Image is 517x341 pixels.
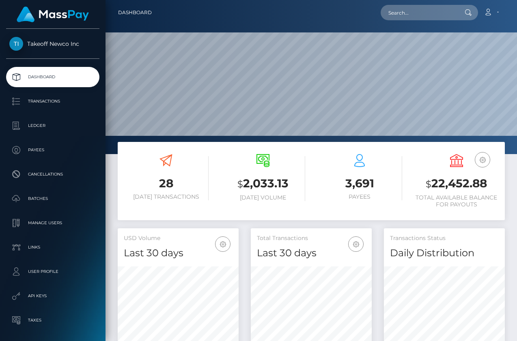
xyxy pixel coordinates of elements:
[317,176,402,191] h3: 3,691
[6,286,99,306] a: API Keys
[6,262,99,282] a: User Profile
[381,5,457,20] input: Search...
[17,6,89,22] img: MassPay Logo
[221,194,306,201] h6: [DATE] Volume
[6,189,99,209] a: Batches
[9,290,96,302] p: API Keys
[9,168,96,180] p: Cancellations
[390,234,499,242] h5: Transactions Status
[6,67,99,87] a: Dashboard
[390,246,499,260] h4: Daily Distribution
[9,120,96,132] p: Ledger
[124,246,233,260] h4: Last 30 days
[9,37,23,51] img: Takeoff Newco Inc
[426,178,431,190] small: $
[9,217,96,229] p: Manage Users
[6,140,99,160] a: Payees
[6,116,99,136] a: Ledger
[9,193,96,205] p: Batches
[9,71,96,83] p: Dashboard
[6,40,99,47] span: Takeoff Newco Inc
[6,310,99,330] a: Taxes
[9,314,96,326] p: Taxes
[9,266,96,278] p: User Profile
[6,213,99,233] a: Manage Users
[414,176,499,192] h3: 22,452.88
[221,176,306,192] h3: 2,033.13
[118,4,152,21] a: Dashboard
[257,246,366,260] h4: Last 30 days
[414,194,499,208] h6: Total Available Balance for Payouts
[257,234,366,242] h5: Total Transactions
[9,144,96,156] p: Payees
[124,193,209,200] h6: [DATE] Transactions
[6,237,99,257] a: Links
[9,241,96,253] p: Links
[124,234,233,242] h5: USD Volume
[9,95,96,107] p: Transactions
[6,164,99,184] a: Cancellations
[237,178,243,190] small: $
[317,193,402,200] h6: Payees
[124,176,209,191] h3: 28
[6,91,99,112] a: Transactions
